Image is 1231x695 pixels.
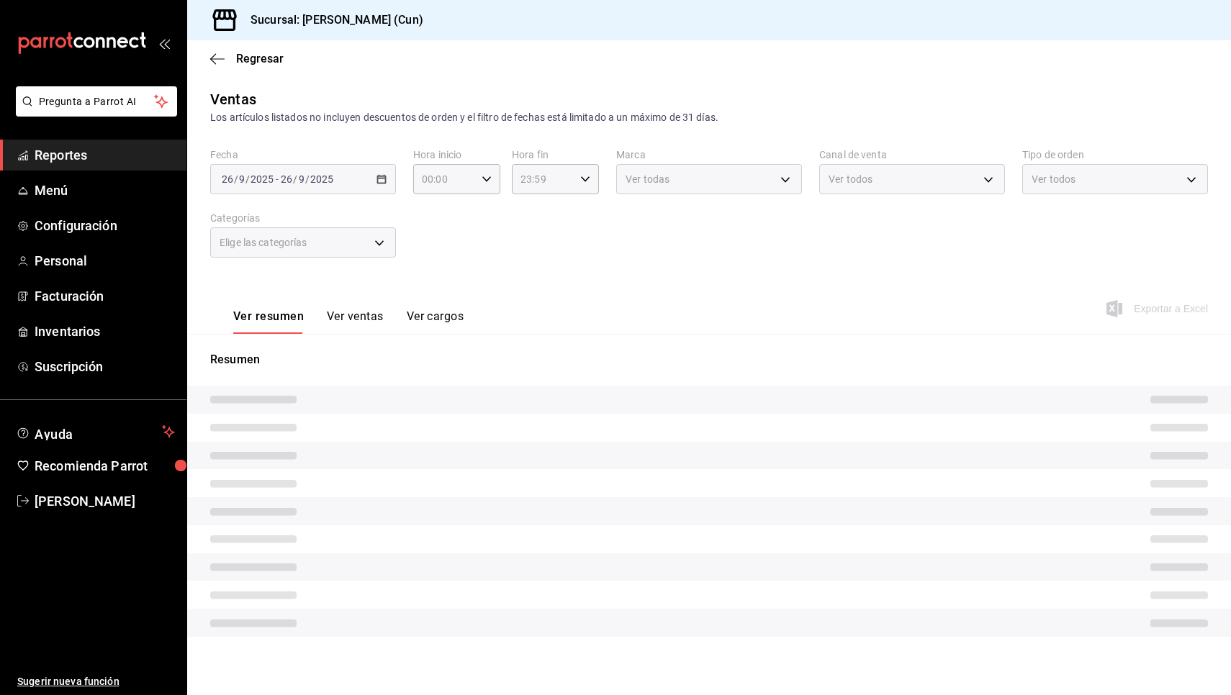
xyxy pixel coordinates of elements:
span: Ayuda [35,423,156,440]
input: -- [221,173,234,185]
span: Elige las categorías [220,235,307,250]
button: Pregunta a Parrot AI [16,86,177,117]
span: / [293,173,297,185]
label: Categorías [210,213,396,223]
p: Resumen [210,351,1208,368]
span: Personal [35,251,175,271]
span: / [305,173,310,185]
button: Ver cargos [407,309,464,334]
span: Regresar [236,52,284,65]
div: navigation tabs [233,309,464,334]
label: Marca [616,150,802,160]
span: Suscripción [35,357,175,376]
button: Ver ventas [327,309,384,334]
span: Configuración [35,216,175,235]
span: - [276,173,279,185]
span: Recomienda Parrot [35,456,175,476]
label: Hora inicio [413,150,500,160]
input: -- [238,173,245,185]
span: / [245,173,250,185]
input: ---- [250,173,274,185]
div: Ventas [210,88,256,110]
span: Facturación [35,286,175,306]
span: Ver todos [1032,172,1076,186]
input: -- [298,173,305,185]
span: / [234,173,238,185]
span: Pregunta a Parrot AI [39,94,155,109]
label: Tipo de orden [1022,150,1208,160]
span: Ver todos [829,172,872,186]
span: Inventarios [35,322,175,341]
input: -- [280,173,293,185]
button: open_drawer_menu [158,37,170,49]
span: Ver todas [626,172,669,186]
a: Pregunta a Parrot AI [10,104,177,119]
h3: Sucursal: [PERSON_NAME] (Cun) [239,12,423,29]
span: Menú [35,181,175,200]
label: Fecha [210,150,396,160]
div: Los artículos listados no incluyen descuentos de orden y el filtro de fechas está limitado a un m... [210,110,1208,125]
span: Reportes [35,145,175,165]
span: [PERSON_NAME] [35,491,175,511]
label: Canal de venta [819,150,1005,160]
span: Sugerir nueva función [17,674,175,689]
button: Regresar [210,52,284,65]
input: ---- [310,173,334,185]
label: Hora fin [512,150,599,160]
button: Ver resumen [233,309,304,334]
